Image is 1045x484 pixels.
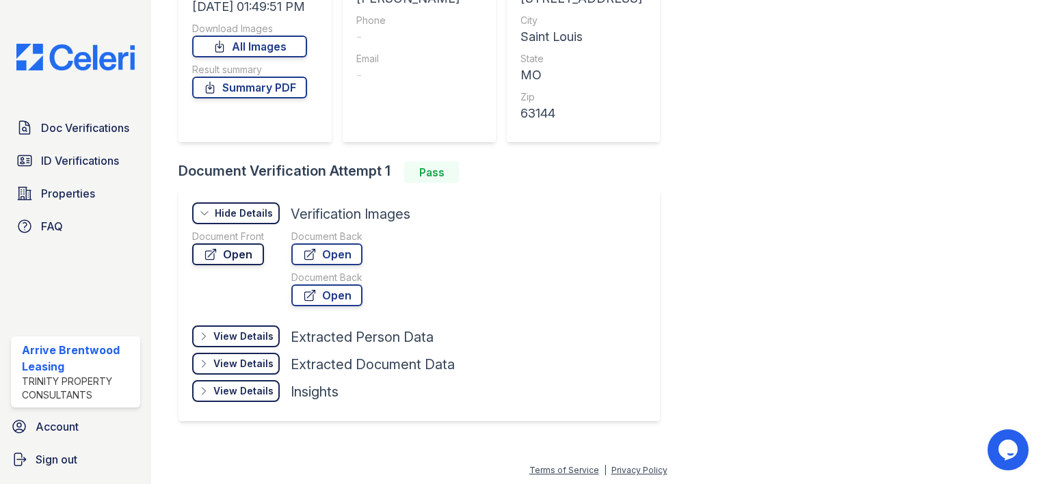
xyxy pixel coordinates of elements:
[5,413,146,440] a: Account
[36,418,79,435] span: Account
[215,206,273,220] div: Hide Details
[192,230,264,243] div: Document Front
[291,243,362,265] a: Open
[41,120,129,136] span: Doc Verifications
[192,243,264,265] a: Open
[41,185,95,202] span: Properties
[213,330,274,343] div: View Details
[192,22,307,36] div: Download Images
[22,342,135,375] div: Arrive Brentwood Leasing
[41,152,119,169] span: ID Verifications
[291,382,339,401] div: Insights
[291,230,362,243] div: Document Back
[356,14,460,27] div: Phone
[11,180,140,207] a: Properties
[529,465,599,475] a: Terms of Service
[5,446,146,473] a: Sign out
[5,44,146,70] img: CE_Logo_Blue-a8612792a0a2168367f1c8372b55b34899dd931a85d93a1a3d3e32e68fde9ad4.png
[213,384,274,398] div: View Details
[520,14,642,27] div: City
[356,52,460,66] div: Email
[36,451,77,468] span: Sign out
[178,161,671,183] div: Document Verification Attempt 1
[11,114,140,142] a: Doc Verifications
[11,213,140,240] a: FAQ
[192,36,307,57] a: All Images
[291,327,434,347] div: Extracted Person Data
[22,375,135,402] div: Trinity Property Consultants
[213,357,274,371] div: View Details
[291,284,362,306] a: Open
[356,66,460,85] div: -
[291,355,455,374] div: Extracted Document Data
[291,271,362,284] div: Document Back
[291,204,410,224] div: Verification Images
[611,465,667,475] a: Privacy Policy
[404,161,459,183] div: Pass
[11,147,140,174] a: ID Verifications
[520,104,642,123] div: 63144
[192,63,307,77] div: Result summary
[356,27,460,46] div: -
[604,465,607,475] div: |
[520,52,642,66] div: State
[192,77,307,98] a: Summary PDF
[520,27,642,46] div: Saint Louis
[988,429,1031,470] iframe: chat widget
[520,90,642,104] div: Zip
[41,218,63,234] span: FAQ
[520,66,642,85] div: MO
